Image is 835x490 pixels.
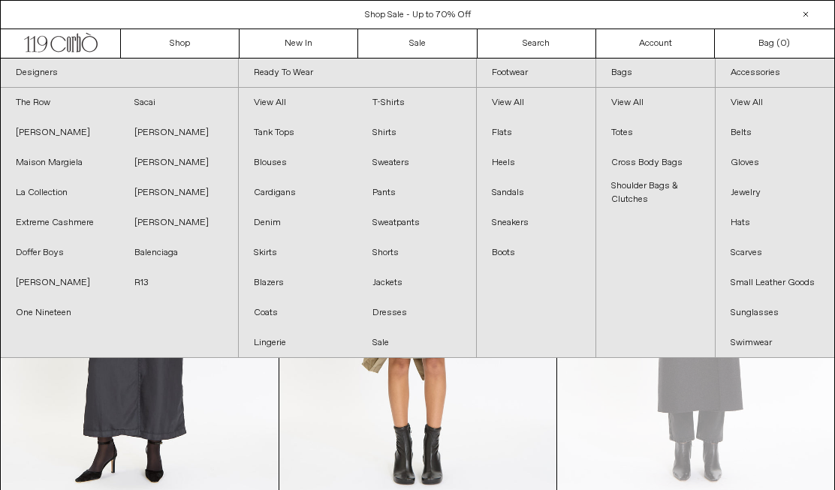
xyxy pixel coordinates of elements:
a: Tank Tops [239,118,357,148]
a: View All [239,88,357,118]
a: Shirts [357,118,476,148]
a: View All [477,88,595,118]
a: Extreme Cashmere [1,208,119,238]
a: [PERSON_NAME] [119,208,238,238]
a: Flats [477,118,595,148]
a: Ready To Wear [239,59,476,88]
a: Shorts [357,238,476,268]
a: Scarves [716,238,834,268]
a: Footwear [477,59,595,88]
a: View All [716,88,834,118]
a: Totes [596,118,715,148]
a: Jackets [357,268,476,298]
a: Shoulder Bags & Clutches [596,178,715,208]
a: Blazers [239,268,357,298]
a: Bag () [715,29,833,58]
a: The Row [1,88,119,118]
a: Gloves [716,148,834,178]
a: View All [596,88,715,118]
a: La Collection [1,178,119,208]
a: Belts [716,118,834,148]
a: Dresses [357,298,476,328]
a: [PERSON_NAME] [119,118,238,148]
span: 0 [780,38,786,50]
a: One Nineteen [1,298,119,328]
a: Shop [121,29,240,58]
a: Sweaters [357,148,476,178]
a: Blouses [239,148,357,178]
a: Swimwear [716,328,834,358]
a: Sweatpants [357,208,476,238]
a: [PERSON_NAME] [119,148,238,178]
span: ) [780,37,790,50]
a: Cross Body Bags [596,148,715,178]
a: Skirts [239,238,357,268]
a: New In [240,29,358,58]
a: Sacai [119,88,238,118]
a: Sale [358,29,477,58]
a: Small Leather Goods [716,268,834,298]
a: Shop Sale - Up to 70% Off [365,9,471,21]
a: Designers [1,59,238,88]
a: R13 [119,268,238,298]
a: Account [596,29,715,58]
a: T-Shirts [357,88,476,118]
a: Heels [477,148,595,178]
a: Bags [596,59,715,88]
a: Search [478,29,596,58]
a: [PERSON_NAME] [119,178,238,208]
a: Sneakers [477,208,595,238]
a: Pants [357,178,476,208]
a: Balenciaga [119,238,238,268]
a: Accessories [716,59,834,88]
a: Maison Margiela [1,148,119,178]
a: Doffer Boys [1,238,119,268]
a: Cardigans [239,178,357,208]
a: Sunglasses [716,298,834,328]
a: Jewelry [716,178,834,208]
a: Denim [239,208,357,238]
a: Sandals [477,178,595,208]
a: [PERSON_NAME] [1,118,119,148]
a: [PERSON_NAME] [1,268,119,298]
a: Hats [716,208,834,238]
a: Coats [239,298,357,328]
a: Sale [357,328,476,358]
a: Boots [477,238,595,268]
a: Lingerie [239,328,357,358]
